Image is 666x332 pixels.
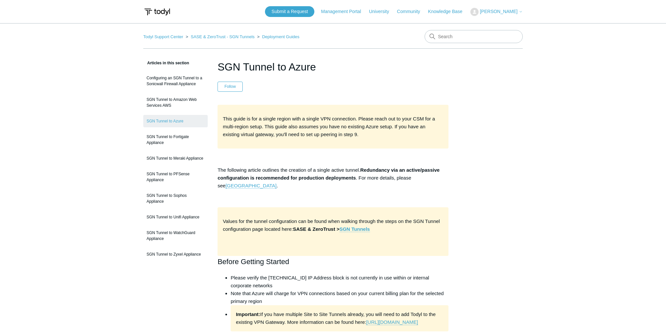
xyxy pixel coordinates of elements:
[366,319,418,325] a: [URL][DOMAIN_NAME]
[236,311,260,317] strong: Important:
[428,8,469,15] a: Knowledge Base
[143,152,208,165] a: SGN Tunnel to Meraki Appliance
[143,248,208,261] a: SGN Tunnel to Zyxel Appliance
[143,168,208,186] a: SGN Tunnel to PFSense Appliance
[143,189,208,208] a: SGN Tunnel to Sophos Appliance
[143,72,208,90] a: Configuring an SGN Tunnel to a Sonicwall Firewall Appliance
[143,115,208,127] a: SGN Tunnel to Azure
[369,8,395,15] a: University
[480,9,517,14] span: [PERSON_NAME]
[256,34,299,39] li: Deployment Guides
[218,59,448,75] h1: SGN Tunnel to Azure
[184,34,256,39] li: SASE & ZeroTrust - SGN Tunnels
[231,274,448,290] li: Please verify the [TECHNICAL_ID] IP Address block is not currently in use within or internal corp...
[265,6,314,17] a: Submit a Request
[225,183,276,189] a: [GEOGRAPHIC_DATA]
[191,34,254,39] a: SASE & ZeroTrust - SGN Tunnels
[143,34,183,39] a: Todyl Support Center
[218,166,448,190] p: The following article outlines the creation of a single active tunnel. . For more details, please...
[231,305,448,331] li: If you have multiple Site to Site Tunnels already, you will need to add Todyl to the existing VPN...
[143,227,208,245] a: SGN Tunnel to WatchGuard Appliance
[262,34,299,39] a: Deployment Guides
[425,30,523,43] input: Search
[231,290,448,305] li: Note that Azure will charge for VPN connections based on your current billing plan for the select...
[143,211,208,223] a: SGN Tunnel to Unifi Appliance
[143,6,171,18] img: Todyl Support Center Help Center home page
[218,82,243,91] button: Follow Article
[143,34,184,39] li: Todyl Support Center
[223,116,435,137] span: This guide is for a single region with a single VPN connection. Please reach out to your CSM for ...
[143,131,208,149] a: SGN Tunnel to Fortigate Appliance
[293,226,340,232] strong: SASE & ZeroTrust >
[340,226,370,232] a: SGN Tunnels
[143,61,189,65] span: Articles in this section
[218,167,440,181] strong: Redundancy via an active/passive configuration is recommended for production deployments
[321,8,368,15] a: Management Portal
[470,8,523,16] button: [PERSON_NAME]
[397,8,427,15] a: Community
[223,217,443,233] p: Values for the tunnel configuration can be found when walking through the steps on the SGN Tunnel...
[218,256,448,267] h2: Before Getting Started
[143,93,208,112] a: SGN Tunnel to Amazon Web Services AWS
